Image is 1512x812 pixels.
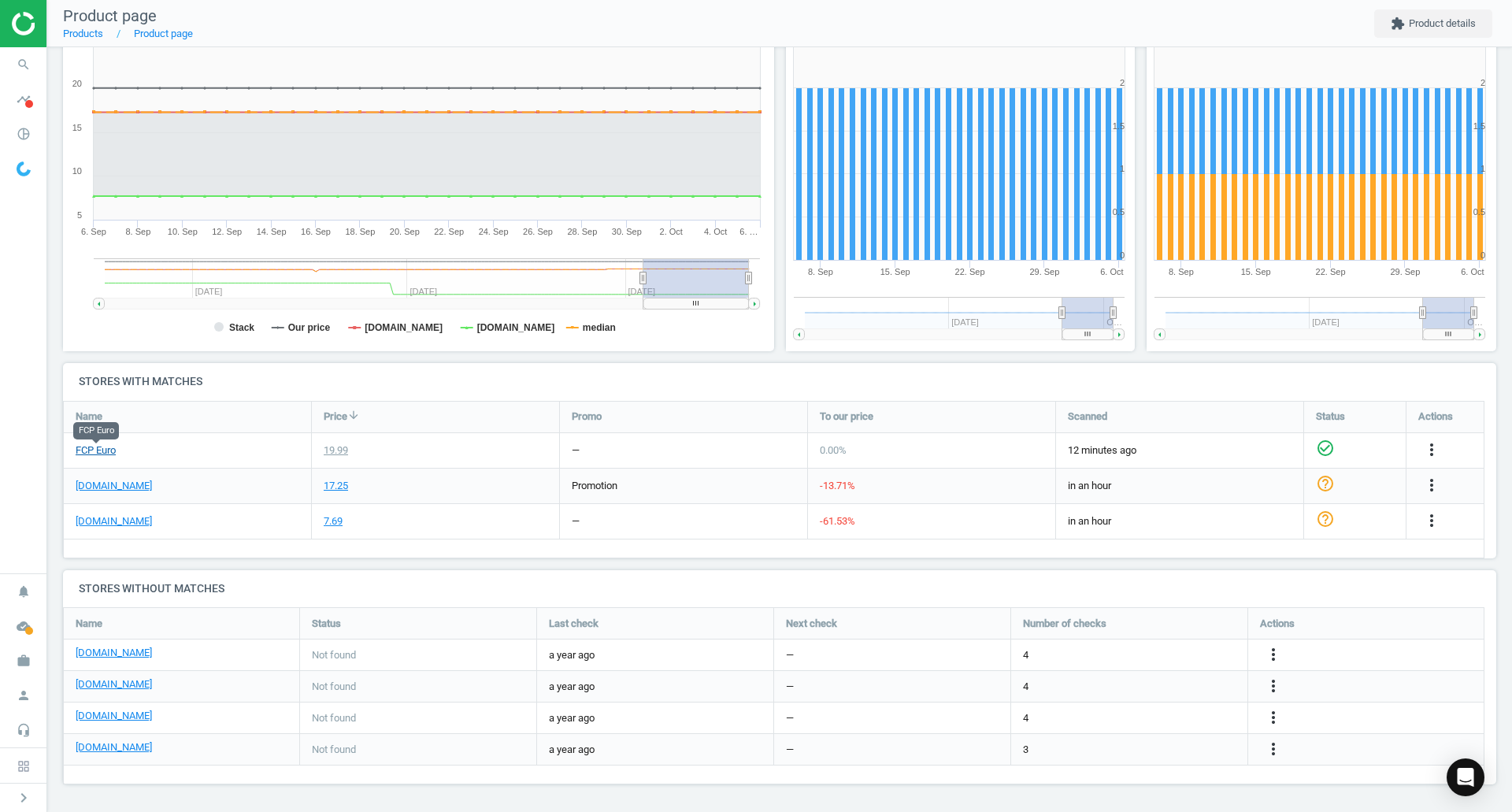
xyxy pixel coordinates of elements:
[786,711,794,725] span: —
[17,161,31,176] img: wGWNvw8QSZomAAAAABJRU5ErkJggg==
[9,50,39,80] i: search
[1374,9,1492,38] button: extensionProduct details
[1023,711,1028,725] span: 4
[76,514,152,528] a: [DOMAIN_NAME]
[549,680,762,694] span: a year ago
[134,28,193,39] a: Product page
[72,123,82,132] text: 15
[1023,648,1028,662] span: 4
[1068,514,1291,528] span: in an hour
[73,422,119,439] div: FCP Euro
[9,611,39,641] i: cloud_done
[572,480,617,491] span: promotion
[523,227,553,236] tspan: 26. Sep
[1391,17,1405,31] i: extension
[390,227,420,236] tspan: 20. Sep
[77,210,82,220] text: 5
[1422,511,1441,530] i: more_vert
[288,322,331,333] tspan: Our price
[76,740,152,755] a: [DOMAIN_NAME]
[807,267,832,276] tspan: 8. Sep
[1316,439,1335,458] i: check_circle_outline
[81,227,106,236] tspan: 6. Sep
[312,711,356,725] span: Not found
[1461,267,1484,276] tspan: 6. Oct
[9,577,39,606] i: notifications
[572,514,580,528] div: —
[880,267,910,276] tspan: 15. Sep
[1119,250,1124,260] text: 0
[312,648,356,662] span: Not found
[1169,267,1194,276] tspan: 8. Sep
[1068,443,1291,458] span: 12 minutes ago
[1422,440,1441,459] i: more_vert
[786,680,794,694] span: —
[14,788,33,807] i: chevron_right
[1447,758,1484,796] div: Open Intercom Messenger
[63,363,1496,400] h4: Stores with matches
[212,227,242,236] tspan: 12. Sep
[1422,476,1441,496] button: more_vert
[9,119,39,149] i: pie_chart_outlined
[820,410,873,424] span: To our price
[63,6,157,25] span: Product page
[1068,410,1107,424] span: Scanned
[820,480,855,491] span: -13.71 %
[324,479,348,493] div: 17.25
[1264,740,1283,758] i: more_vert
[72,79,82,88] text: 20
[1119,164,1124,173] text: 1
[954,267,984,276] tspan: 22. Sep
[76,677,152,691] a: [DOMAIN_NAME]
[786,648,794,662] span: —
[1264,708,1283,729] button: more_vert
[1264,645,1283,664] i: more_vert
[324,514,343,528] div: 7.69
[572,410,602,424] span: Promo
[9,646,39,676] i: work
[1468,317,1484,327] tspan: O…
[567,227,597,236] tspan: 28. Sep
[1264,677,1283,697] button: more_vert
[12,12,124,35] img: ajHJNr6hYgQAAAAASUVORK5CYII=
[786,743,794,757] span: —
[312,743,356,757] span: Not found
[1264,708,1283,727] i: more_vert
[1100,267,1123,276] tspan: 6. Oct
[63,28,103,39] a: Products
[324,443,348,458] div: 19.99
[257,227,287,236] tspan: 14. Sep
[324,410,347,424] span: Price
[434,227,464,236] tspan: 22. Sep
[549,648,762,662] span: a year ago
[229,322,254,333] tspan: Stack
[1264,740,1283,760] button: more_vert
[1473,207,1485,217] text: 0.5
[1023,743,1028,757] span: 3
[1480,78,1485,87] text: 2
[125,227,150,236] tspan: 8. Sep
[1473,121,1485,131] text: 1.5
[1480,250,1485,260] text: 0
[739,227,758,236] tspan: 6. …
[1391,267,1421,276] tspan: 29. Sep
[820,444,847,456] span: 0.00 %
[345,227,375,236] tspan: 18. Sep
[1316,410,1345,424] span: Status
[63,570,1496,607] h4: Stores without matches
[1316,510,1335,528] i: help_outline
[1418,410,1453,424] span: Actions
[76,617,102,631] span: Name
[301,227,331,236] tspan: 16. Sep
[1112,121,1124,131] text: 1.5
[76,709,152,723] a: [DOMAIN_NAME]
[1023,680,1028,694] span: 4
[1480,164,1485,173] text: 1
[76,479,152,493] a: [DOMAIN_NAME]
[1264,677,1283,695] i: more_vert
[1264,645,1283,666] button: more_vert
[1422,440,1441,461] button: more_vert
[347,409,360,421] i: arrow_downward
[1422,476,1441,495] i: more_vert
[660,227,683,236] tspan: 2. Oct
